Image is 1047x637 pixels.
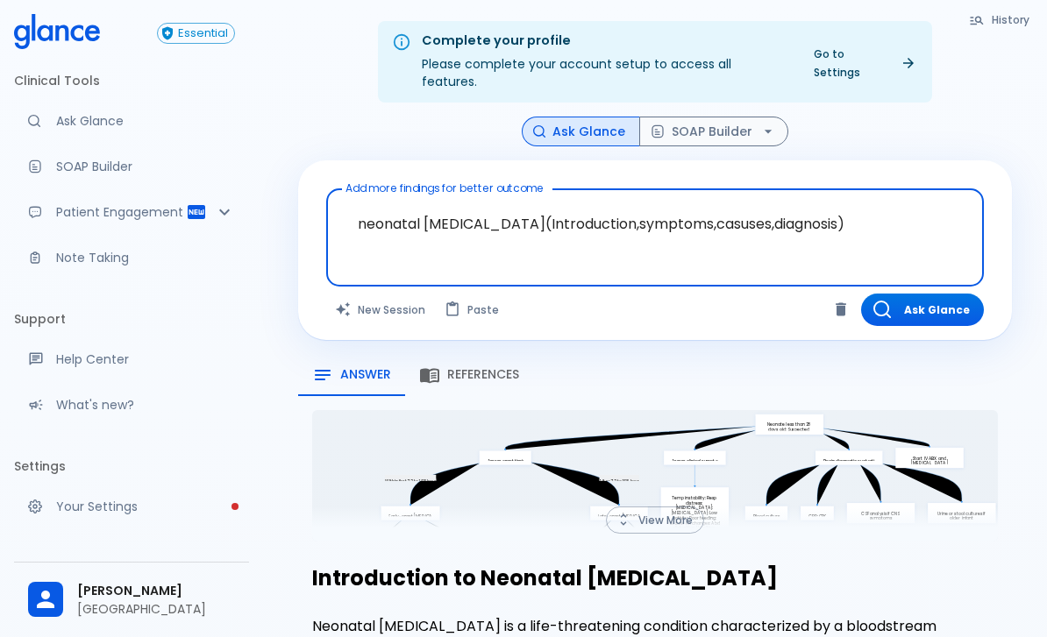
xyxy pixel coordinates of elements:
p: Assess onset timing [488,458,528,464]
button: Ask Glance [861,294,984,326]
h2: Introduction to Neonatal [MEDICAL_DATA] [312,559,998,597]
a: Get help from our support team [14,340,249,379]
p: What's new? [56,396,235,414]
button: SOAP Builder [639,117,788,147]
button: Essential [157,23,235,44]
div: [PERSON_NAME][GEOGRAPHIC_DATA] [14,570,249,630]
a: Moramiz: Find ICD10AM codes instantly [14,102,249,140]
div: Please complete your account setup to access all features. [422,26,789,97]
p: Within first 72 to 168 hours [385,478,438,484]
a: Click to view or change your subscription [157,23,249,44]
label: Add more findings for better outcome [345,180,544,195]
button: Ask Glance [522,117,640,147]
a: Docugen: Compose a clinical documentation in seconds [14,147,249,186]
p: Begin diagnostic evaluation [823,458,876,464]
p: Neonate less than 28 days old: Suspected [MEDICAL_DATA] [763,422,816,437]
span: References [447,367,519,383]
span: [PERSON_NAME] [77,582,235,600]
li: Clinical Tools [14,60,249,102]
a: Advanced note-taking [14,238,249,277]
span: Answer [340,367,391,383]
div: Complete your profile [422,32,789,51]
p: Temp instability: Resp distress: [MEDICAL_DATA]: [MEDICAL_DATA]: Low activity: Poor feeding: Seiz... [669,495,722,535]
a: Go to Settings [803,41,925,85]
p: Ask Glance [56,112,235,130]
li: Settings [14,445,249,487]
button: Clears all inputs and results. [326,294,436,326]
button: Clear [828,296,854,322]
p: Help Center [56,350,235,368]
p: Note Taking [56,249,235,266]
p: Patient Engagement [56,203,186,221]
p: SOAP Builder [56,158,235,175]
span: Essential [172,27,234,40]
p: Start IV ABX and [MEDICAL_DATA] [903,456,956,465]
button: View More [606,506,704,534]
button: History [960,7,1040,32]
div: Recent updates and feature releases [14,386,249,424]
p: [GEOGRAPHIC_DATA] [77,600,235,618]
p: After 72 to 168 hours [599,478,641,484]
p: Your Settings [56,498,235,515]
button: Paste from clipboard [436,294,509,326]
div: Patient Reports & Referrals [14,193,249,231]
li: Support [14,298,249,340]
p: Assess clinical symptoms [672,458,724,464]
a: Please complete account setup [14,487,249,526]
textarea: neonatal [MEDICAL_DATA](Introduction,symptoms,casuses,diagnosis) [338,196,972,251]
